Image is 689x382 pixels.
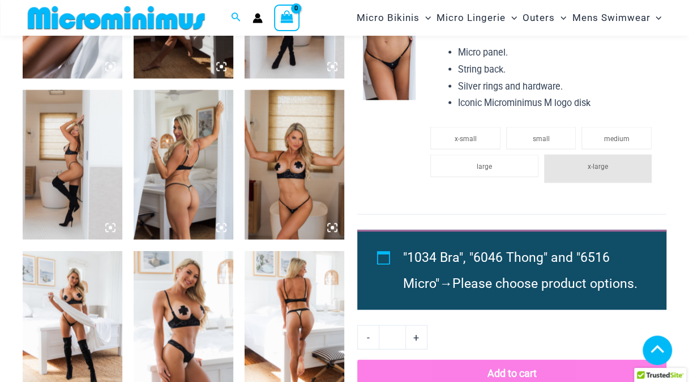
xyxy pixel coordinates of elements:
a: Account icon link [253,13,263,23]
a: View Shopping Cart, empty [274,5,300,31]
li: Silver rings and hardware. [458,78,657,95]
a: OutersMenu ToggleMenu Toggle [520,3,569,32]
span: Menu Toggle [650,3,661,32]
img: Nights Fall Silver Leopard 6516 Micro [363,20,416,99]
a: Search icon link [231,11,241,25]
span: Outers [523,3,555,32]
li: medium [581,126,651,149]
img: Nights Fall Silver Leopard 1036 Bra 6516 Micro [245,90,344,239]
span: Micro Bikinis [357,3,420,32]
a: Micro LingerieMenu ToggleMenu Toggle [434,3,520,32]
li: → [403,244,640,296]
img: Nights Fall Silver Leopard 1036 Bra 6516 Micro [134,90,233,239]
a: Micro BikinisMenu ToggleMenu Toggle [354,3,434,32]
span: medium [604,134,630,142]
span: Menu Toggle [506,3,517,32]
span: Please choose product options. [452,275,637,291]
span: x-small [455,134,477,142]
nav: Site Navigation [352,2,666,34]
a: - [357,325,379,349]
li: small [506,126,576,149]
li: Micro panel. [458,44,657,61]
a: Mens SwimwearMenu ToggleMenu Toggle [569,3,664,32]
span: Menu Toggle [420,3,431,32]
a: + [406,325,427,349]
span: Mens Swimwear [572,3,650,32]
li: x-large [544,154,652,182]
img: Nights Fall Silver Leopard 1036 Bra 6516 Micro [23,90,122,239]
li: String back. [458,61,657,78]
li: large [430,154,538,177]
span: "1034 Bra", "6046 Thong" and "6516 Micro" [403,249,610,291]
img: MM SHOP LOGO FLAT [23,5,209,31]
span: x-large [588,162,608,170]
span: Menu Toggle [555,3,566,32]
span: small [533,134,550,142]
span: large [477,162,492,170]
li: Iconic Microminimus M logo disk [458,94,657,111]
input: Product quantity [379,325,405,349]
li: x-small [430,126,500,149]
span: Micro Lingerie [436,3,506,32]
